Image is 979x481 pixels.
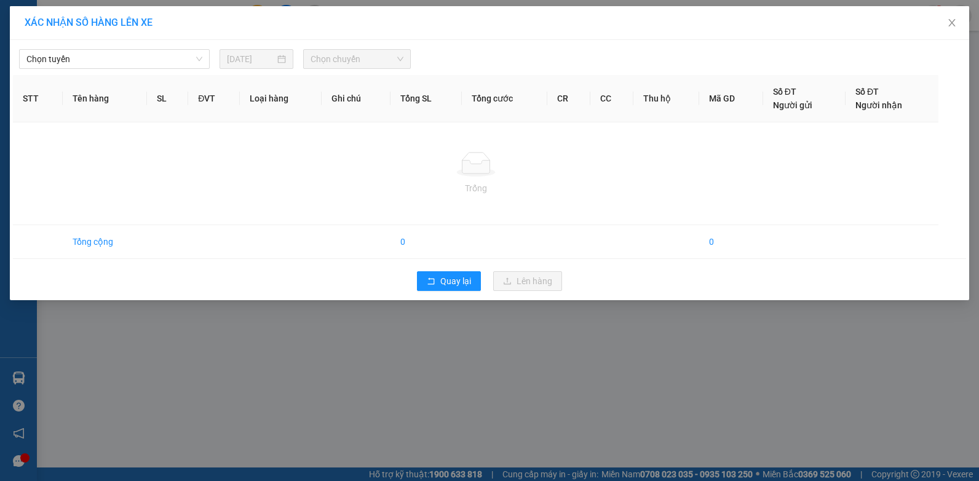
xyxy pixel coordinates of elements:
[633,75,700,122] th: Thu hộ
[63,75,147,122] th: Tên hàng
[773,100,812,110] span: Người gửi
[13,75,63,122] th: STT
[427,277,435,287] span: rollback
[311,50,403,68] span: Chọn chuyến
[773,87,796,97] span: Số ĐT
[547,75,590,122] th: CR
[947,18,957,28] span: close
[63,225,147,259] td: Tổng cộng
[440,274,471,288] span: Quay lại
[26,50,202,68] span: Chọn tuyến
[322,75,390,122] th: Ghi chú
[493,271,562,291] button: uploadLên hàng
[699,225,763,259] td: 0
[188,75,240,122] th: ĐVT
[699,75,763,122] th: Mã GD
[227,52,275,66] input: 15/08/2025
[855,100,902,110] span: Người nhận
[147,75,188,122] th: SL
[25,17,153,28] span: XÁC NHẬN SỐ HÀNG LÊN XE
[23,181,929,195] div: Trống
[590,75,633,122] th: CC
[935,6,969,41] button: Close
[855,87,879,97] span: Số ĐT
[240,75,322,122] th: Loại hàng
[417,271,481,291] button: rollbackQuay lại
[462,75,547,122] th: Tổng cước
[390,75,462,122] th: Tổng SL
[390,225,462,259] td: 0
